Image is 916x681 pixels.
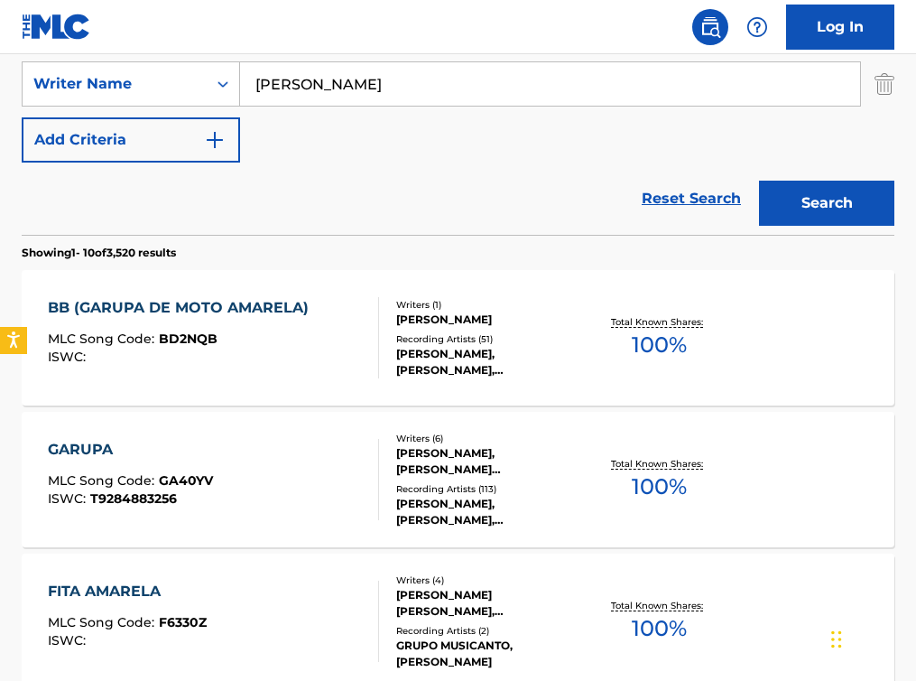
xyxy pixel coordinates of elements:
a: Public Search [692,9,728,45]
button: Search [759,181,894,226]
a: BB (GARUPA DE MOTO AMARELA)MLC Song Code:BD2NQBISWC:Writers (1)[PERSON_NAME]Recording Artists (51... [22,270,894,406]
p: Showing 1 - 10 of 3,520 results [22,245,176,261]
div: [PERSON_NAME],[PERSON_NAME], [PERSON_NAME],[PERSON_NAME], [PERSON_NAME], [PERSON_NAME], [PERSON_N... [396,496,587,528]
p: Total Known Shares: [611,315,708,329]
div: Recording Artists ( 113 ) [396,482,587,496]
span: F6330Z [159,614,207,630]
img: MLC Logo [22,14,91,40]
img: Delete Criterion [874,61,894,107]
div: [PERSON_NAME], [PERSON_NAME] [PERSON_NAME], PHABULLO [PERSON_NAME] [PERSON_NAME] PAMPOLIN [PERSON... [396,445,587,478]
p: Total Known Shares: [611,457,708,471]
div: GARUPA [48,439,213,461]
img: search [699,16,721,38]
span: 100 % [632,329,687,361]
div: Writers ( 4 ) [396,574,587,587]
div: Recording Artists ( 51 ) [396,332,587,346]
span: 100 % [632,471,687,503]
div: Writer Name [33,73,196,95]
div: Writers ( 1 ) [396,298,587,312]
button: Add Criteria [22,117,240,163]
a: GARUPAMLC Song Code:GA40YVISWC:T9284883256Writers (6)[PERSON_NAME], [PERSON_NAME] [PERSON_NAME], ... [22,412,894,547]
span: GA40YV [159,472,213,489]
iframe: Chat Widget [826,594,916,681]
div: FITA AMARELA [48,581,207,602]
img: 9d2ae6d4665cec9f34b9.svg [204,129,226,151]
div: Drag [831,612,842,667]
span: 100 % [632,612,687,645]
p: Total Known Shares: [611,599,708,612]
span: T9284883256 [90,490,177,507]
a: Reset Search [633,179,750,219]
div: [PERSON_NAME] [PERSON_NAME], [PERSON_NAME] [PERSON_NAME][DATE] DE [PERSON_NAME], [PERSON_NAME] [396,587,587,620]
div: Help [739,9,775,45]
div: [PERSON_NAME], [PERSON_NAME], [PERSON_NAME], [PERSON_NAME], [PERSON_NAME] [396,346,587,378]
span: BD2NQB [159,331,217,347]
div: GRUPO MUSICANTO, [PERSON_NAME] [396,638,587,670]
div: Recording Artists ( 2 ) [396,624,587,638]
img: help [746,16,768,38]
span: MLC Song Code : [48,331,159,347]
form: Search Form [22,5,894,235]
div: [PERSON_NAME] [396,312,587,328]
span: MLC Song Code : [48,614,159,630]
span: ISWC : [48,349,90,365]
span: MLC Song Code : [48,472,159,489]
div: Writers ( 6 ) [396,432,587,445]
span: ISWC : [48,632,90,648]
span: ISWC : [48,490,90,507]
div: BB (GARUPA DE MOTO AMARELA) [48,297,318,319]
a: Log In [786,5,894,50]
